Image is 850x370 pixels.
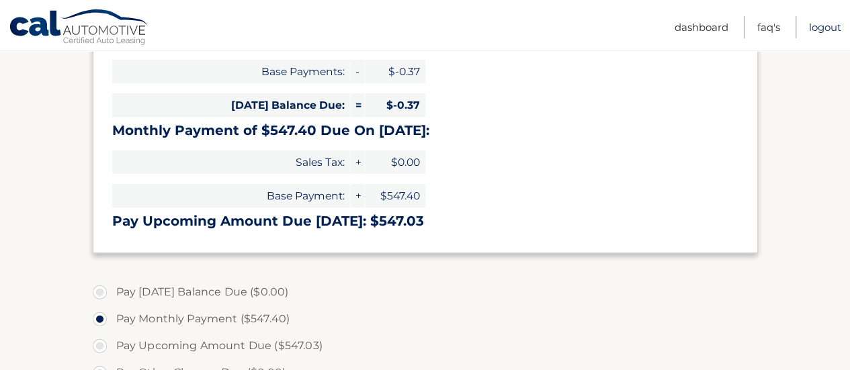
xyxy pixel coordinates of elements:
[112,213,738,230] h3: Pay Upcoming Amount Due [DATE]: $547.03
[365,150,425,174] span: $0.00
[93,306,758,332] label: Pay Monthly Payment ($547.40)
[112,150,350,174] span: Sales Tax:
[9,9,150,48] a: Cal Automotive
[675,16,728,38] a: Dashboard
[351,60,364,83] span: -
[112,60,350,83] span: Base Payments:
[351,150,364,174] span: +
[93,332,758,359] label: Pay Upcoming Amount Due ($547.03)
[112,93,350,117] span: [DATE] Balance Due:
[93,279,758,306] label: Pay [DATE] Balance Due ($0.00)
[809,16,841,38] a: Logout
[351,184,364,207] span: +
[757,16,780,38] a: FAQ's
[112,122,738,139] h3: Monthly Payment of $547.40 Due On [DATE]:
[112,184,350,207] span: Base Payment:
[351,93,364,117] span: =
[365,60,425,83] span: $-0.37
[365,93,425,117] span: $-0.37
[365,184,425,207] span: $547.40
